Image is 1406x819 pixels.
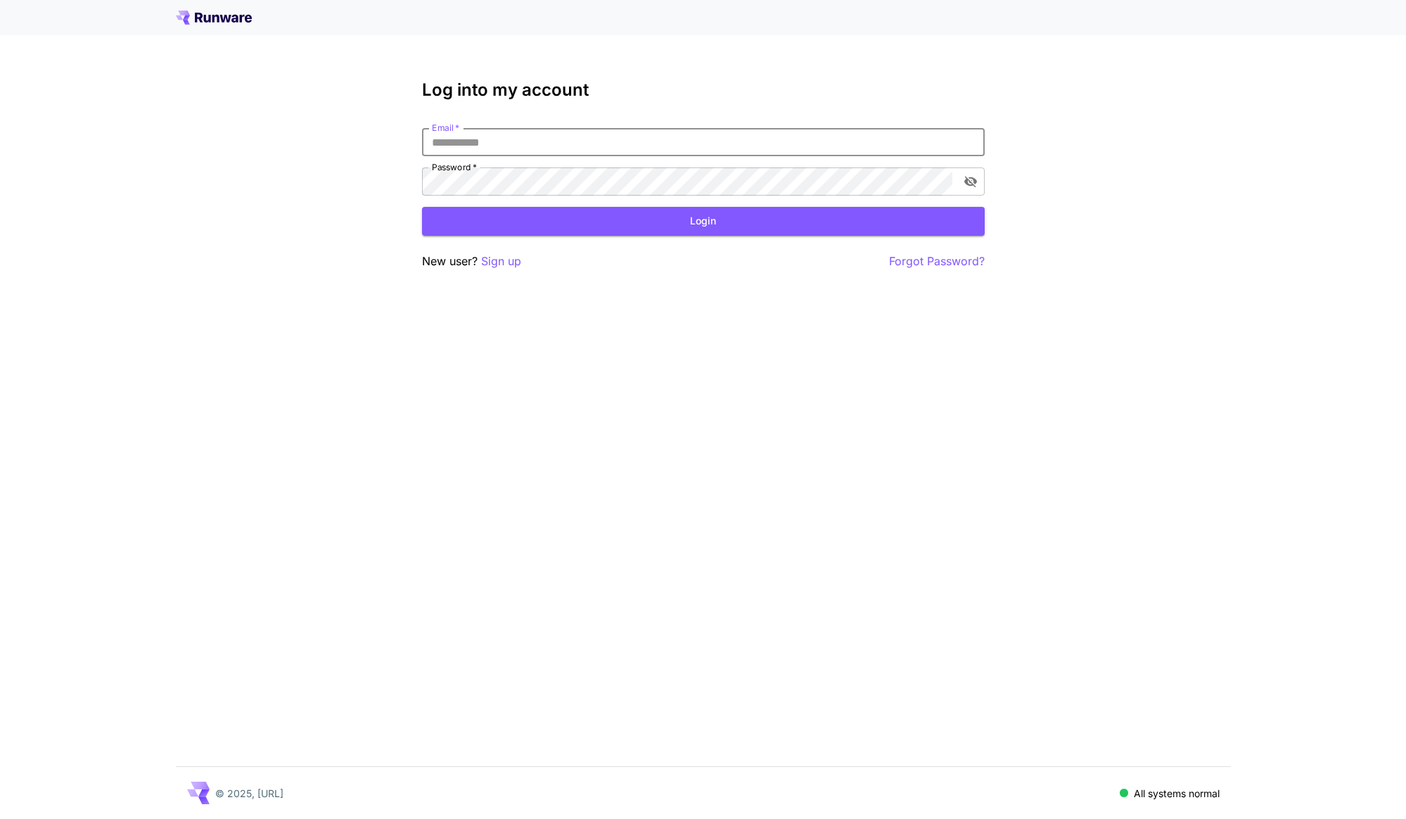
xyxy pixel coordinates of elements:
[215,786,283,801] p: © 2025, [URL]
[958,169,983,194] button: toggle password visibility
[422,80,985,100] h3: Log into my account
[422,253,521,270] p: New user?
[432,122,459,134] label: Email
[889,253,985,270] button: Forgot Password?
[481,253,521,270] button: Sign up
[432,161,477,173] label: Password
[1134,786,1220,801] p: All systems normal
[422,207,985,236] button: Login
